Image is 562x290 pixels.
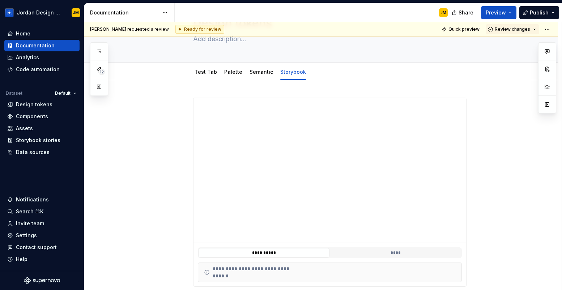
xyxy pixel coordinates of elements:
div: Search ⌘K [16,208,43,215]
a: Semantic [250,69,273,75]
div: Documentation [90,9,158,16]
div: JM [440,10,446,16]
div: Documentation [16,42,55,49]
span: Review changes [495,26,530,32]
div: Palette [221,64,245,79]
a: Storybook stories [4,135,80,146]
button: Publish [519,6,559,19]
span: Default [55,90,71,96]
a: Palette [224,69,242,75]
button: Quick preview [439,24,483,34]
div: Design tokens [16,101,52,108]
svg: Supernova Logo [24,277,60,284]
div: Dataset [6,90,22,96]
button: Help [4,253,80,265]
div: Ready for review [175,25,224,34]
a: Test Tab [195,69,217,75]
button: Search ⌘K [4,206,80,217]
div: Help [16,256,27,263]
a: Settings [4,230,80,241]
a: Code automation [4,64,80,75]
span: Publish [530,9,549,16]
span: [PERSON_NAME] [90,26,126,32]
div: Components [16,113,48,120]
button: Review changes [486,24,539,34]
a: Invite team [4,218,80,229]
div: Invite team [16,220,44,227]
button: Contact support [4,242,80,253]
div: Jordan Design System [17,9,63,16]
a: Components [4,111,80,122]
span: Share [459,9,473,16]
button: Default [52,88,80,98]
span: requested a review. [90,26,170,32]
button: Preview [481,6,516,19]
div: Semantic [247,64,276,79]
div: Settings [16,232,37,239]
span: 12 [98,69,105,75]
a: Home [4,28,80,39]
div: Test Tab [192,64,220,79]
div: Analytics [16,54,39,61]
button: Notifications [4,194,80,205]
div: Data sources [16,149,50,156]
div: Assets [16,125,33,132]
div: JM [73,10,79,16]
a: Documentation [4,40,80,51]
span: Quick preview [448,26,480,32]
div: Notifications [16,196,49,203]
div: Storybook stories [16,137,60,144]
div: Home [16,30,30,37]
button: Jordan Design SystemJM [1,5,82,20]
button: Share [448,6,478,19]
a: Assets [4,123,80,134]
div: Code automation [16,66,60,73]
div: Storybook [277,64,309,79]
span: Preview [486,9,506,16]
a: Data sources [4,146,80,158]
a: Design tokens [4,99,80,110]
div: Contact support [16,244,57,251]
a: Analytics [4,52,80,63]
a: Storybook [280,69,306,75]
img: 049812b6-2877-400d-9dc9-987621144c16.png [5,8,14,17]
